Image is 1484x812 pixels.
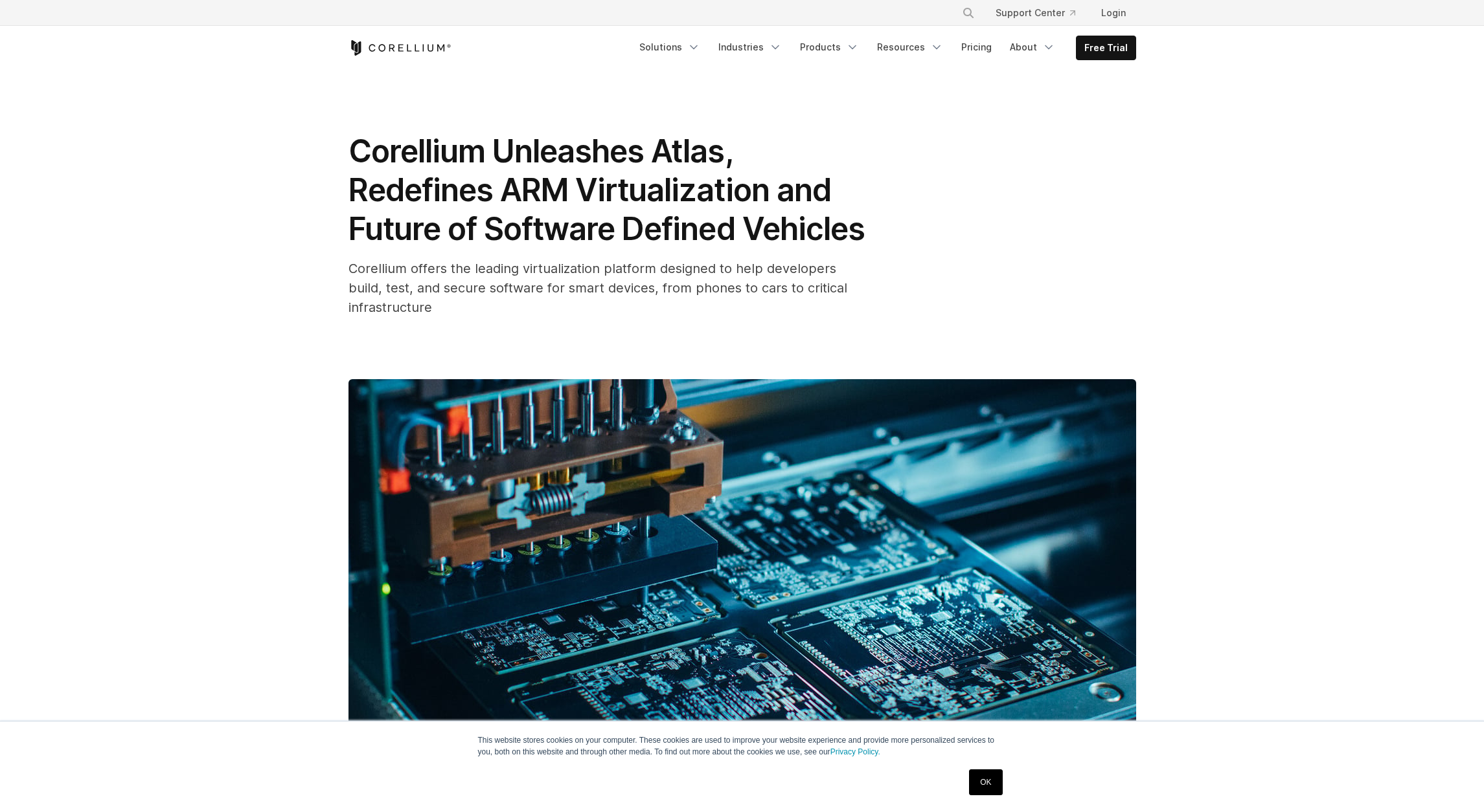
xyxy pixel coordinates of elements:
a: Resources [869,36,951,59]
span: Corellium Unleashes Atlas, Redefines ARM Virtualization and Future of Software Defined Vehicles [348,132,865,248]
button: Search [957,1,980,25]
a: Privacy Policy. [830,747,880,756]
a: Corellium Home [348,40,451,56]
a: Pricing [953,36,999,59]
a: About [1002,36,1063,59]
span: Corellium offers the leading virtualization platform designed to help developers build, test, and... [348,261,847,315]
a: Industries [711,36,790,59]
a: Support Center [985,1,1086,25]
a: Solutions [632,36,708,59]
a: Products [792,36,867,59]
p: This website stores cookies on your computer. These cookies are used to improve your website expe... [478,734,1007,758]
div: Navigation Menu [946,1,1136,25]
div: Navigation Menu [632,36,1136,60]
a: Free Trial [1077,36,1136,60]
a: OK [969,769,1002,795]
a: Login [1091,1,1136,25]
